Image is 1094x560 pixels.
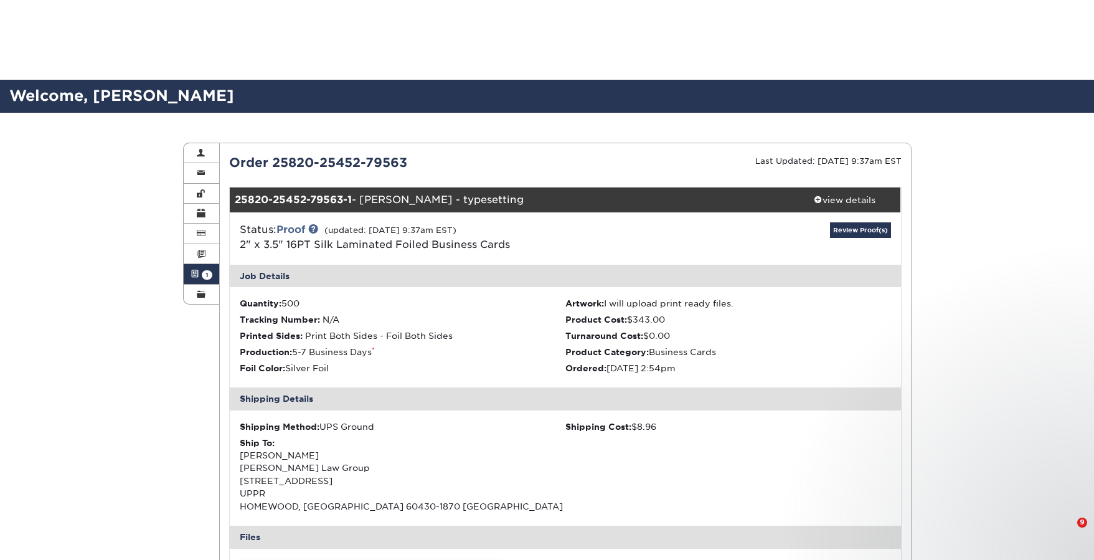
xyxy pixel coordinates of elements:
strong: Quantity: [240,298,281,308]
li: [DATE] 2:54pm [565,362,891,374]
div: Files [230,526,901,548]
span: 1 [202,270,212,280]
a: Proof [276,224,305,235]
span: N/A [323,315,339,325]
span: 9 [1077,518,1087,528]
div: Order 25820-25452-79563 [220,153,565,172]
div: UPS Ground [240,420,565,433]
a: view details [789,187,901,212]
iframe: Intercom live chat [1052,518,1082,548]
div: [PERSON_NAME] [PERSON_NAME] Law Group [STREET_ADDRESS] UPPR HOMEWOOD, [GEOGRAPHIC_DATA] 60430-187... [240,437,565,513]
a: Review Proof(s) [830,222,891,238]
small: (updated: [DATE] 9:37am EST) [324,225,456,235]
li: 500 [240,297,565,310]
div: Status: [230,222,677,252]
div: Job Details [230,265,901,287]
strong: Shipping Method: [240,422,319,432]
strong: Product Cost: [565,315,627,325]
strong: Product Category: [565,347,649,357]
strong: Tracking Number: [240,315,320,325]
li: Business Cards [565,346,891,358]
span: 2" x 3.5" 16PT Silk Laminated Foiled Business Cards [240,239,510,250]
div: Shipping Details [230,387,901,410]
strong: Printed Sides: [240,331,303,341]
strong: Artwork: [565,298,604,308]
div: $8.96 [565,420,891,433]
a: 1 [184,264,220,284]
strong: Production: [240,347,292,357]
strong: Ship To: [240,438,275,448]
strong: Foil Color: [240,363,285,373]
li: $0.00 [565,330,891,342]
strong: Turnaround Cost: [565,331,643,341]
strong: 25820-25452-79563-1 [235,194,352,206]
div: view details [789,194,901,206]
strong: Shipping Cost: [565,422,631,432]
li: $343.00 [565,313,891,326]
li: 5-7 Business Days [240,346,565,358]
small: Last Updated: [DATE] 9:37am EST [755,156,902,166]
li: I will upload print ready files. [565,297,891,310]
span: Print Both Sides - Foil Both Sides [305,331,453,341]
strong: Ordered: [565,363,606,373]
div: - [PERSON_NAME] - typesetting [230,187,789,212]
li: Silver Foil [240,362,565,374]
